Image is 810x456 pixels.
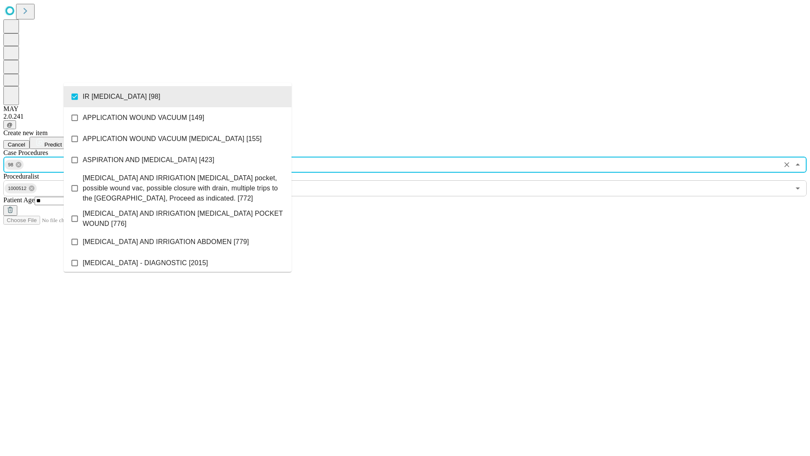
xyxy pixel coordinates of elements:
[3,173,39,180] span: Proceduralist
[83,92,160,102] span: IR [MEDICAL_DATA] [98]
[83,155,214,165] span: ASPIRATION AND [MEDICAL_DATA] [423]
[3,196,35,204] span: Patient Age
[5,160,24,170] div: 98
[7,122,13,128] span: @
[83,258,208,268] span: [MEDICAL_DATA] - DIAGNOSTIC [2015]
[3,120,16,129] button: @
[5,183,37,193] div: 1000512
[5,184,30,193] span: 1000512
[83,209,285,229] span: [MEDICAL_DATA] AND IRRIGATION [MEDICAL_DATA] POCKET WOUND [776]
[83,134,262,144] span: APPLICATION WOUND VACUUM [MEDICAL_DATA] [155]
[792,159,804,171] button: Close
[83,237,249,247] span: [MEDICAL_DATA] AND IRRIGATION ABDOMEN [779]
[3,129,48,136] span: Create new item
[83,113,204,123] span: APPLICATION WOUND VACUUM [149]
[781,159,793,171] button: Clear
[3,105,807,113] div: MAY
[44,141,62,148] span: Predict
[83,173,285,204] span: [MEDICAL_DATA] AND IRRIGATION [MEDICAL_DATA] pocket, possible wound vac, possible closure with dr...
[30,137,68,149] button: Predict
[3,113,807,120] div: 2.0.241
[792,182,804,194] button: Open
[8,141,25,148] span: Cancel
[3,140,30,149] button: Cancel
[3,149,48,156] span: Scheduled Procedure
[5,160,17,170] span: 98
